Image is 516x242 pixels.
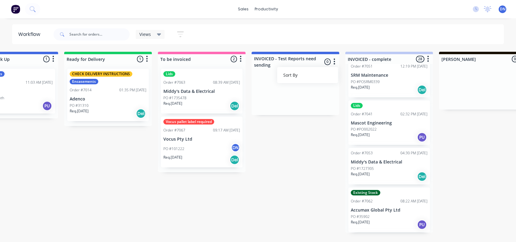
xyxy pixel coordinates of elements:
[70,79,98,84] div: Encasements
[277,70,338,80] button: Sort By
[348,100,430,145] div: LidsOrder #704102:32 PM [DATE]Mascot EngineeringPO #PO002022Req.[DATE]PU
[67,69,149,121] div: CHECK DELIVERY INSTRUCTIONSEncasementsOrder #701401:35 PM [DATE]AdencoPO #31310Req.[DATE]Del
[351,64,373,69] div: Order #7051
[400,198,427,204] div: 08:22 AM [DATE]
[417,132,427,142] div: PU
[231,143,240,152] div: DN
[252,5,281,14] div: productivity
[235,5,252,14] div: sales
[351,219,370,225] p: Req. [DATE]
[70,103,89,108] p: PO #31310
[417,172,427,181] div: Del
[136,109,146,118] div: Del
[348,188,430,232] div: Existing StockOrder #706208:22 AM [DATE]Accumax Global Pty LtdPO #35902Req.[DATE]PU
[351,166,374,171] p: PO #1727305
[70,96,146,102] p: Adenco
[42,101,52,111] div: PU
[351,171,370,177] p: Req. [DATE]
[348,148,430,184] div: Order #705304:30 PM [DATE]Middy's Data & ElectricalPO #1727305Req.[DATE]Del
[351,132,370,138] p: Req. [DATE]
[351,214,370,219] p: PO #35902
[163,137,240,142] p: Vocus Pty Ltd
[139,31,151,37] span: Views
[348,53,430,97] div: Order #705112:19 PM [DATE]SRM MaintenancePO #POSRM0339Req.[DATE]Del
[70,87,92,93] div: Order #7014
[400,111,427,117] div: 02:32 PM [DATE]
[351,121,427,126] p: Mascot Engineering
[213,80,240,85] div: 08:39 AM [DATE]
[161,117,242,167] div: Vocus pallet label requiredOrder #706709:17 AM [DATE]Vocus Pty LtdPO #101222DNReq.[DATE]Del
[163,80,185,85] div: Order #7063
[213,128,240,133] div: 09:17 AM [DATE]
[400,150,427,156] div: 04:30 PM [DATE]
[163,95,187,101] p: PO #1735478
[351,103,363,108] div: Lids
[351,198,373,204] div: Order #7062
[11,5,20,14] img: Factory
[163,101,182,106] p: Req. [DATE]
[351,73,427,78] p: SRM Maintenance
[351,208,427,213] p: Accumax Global Pty Ltd
[70,108,89,114] p: Req. [DATE]
[163,155,182,160] p: Req. [DATE]
[351,79,380,85] p: PO #POSRM0339
[163,119,214,125] div: Vocus pallet label required
[163,128,185,133] div: Order #7067
[230,101,239,111] div: Del
[351,85,370,90] p: Req. [DATE]
[26,80,53,85] div: 11:03 AM [DATE]
[18,31,43,38] div: Workflow
[119,87,146,93] div: 01:35 PM [DATE]
[351,127,377,132] p: PO #PO002022
[351,150,373,156] div: Order #7053
[500,6,505,12] span: DN
[163,89,240,94] p: Middy's Data & Electrical
[400,64,427,69] div: 12:19 PM [DATE]
[417,220,427,230] div: PU
[230,155,239,165] div: Del
[70,71,132,77] div: CHECK DELIVERY INSTRUCTIONS
[351,111,373,117] div: Order #7041
[161,69,242,114] div: LidsOrder #706308:39 AM [DATE]Middy's Data & ElectricalPO #1735478Req.[DATE]Del
[69,28,130,40] input: Search for orders...
[163,146,184,152] p: PO #101222
[163,71,175,77] div: Lids
[417,85,427,95] div: Del
[351,190,380,195] div: Existing Stock
[351,160,427,165] p: Middy's Data & Electrical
